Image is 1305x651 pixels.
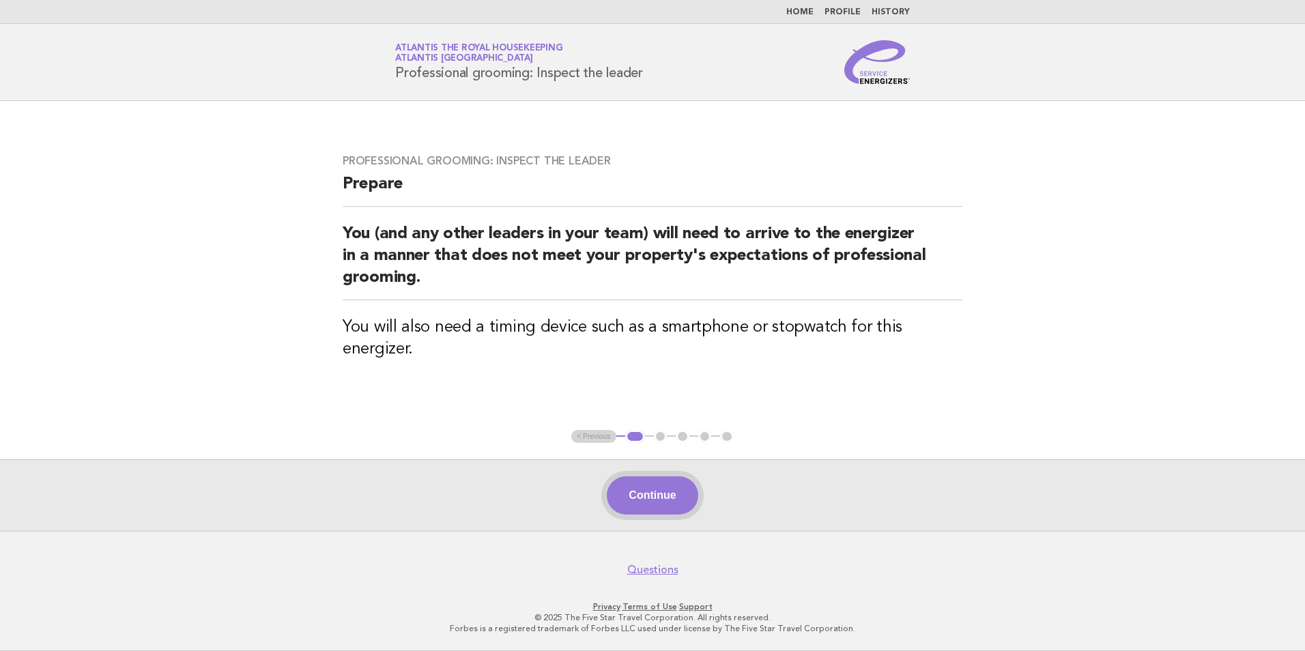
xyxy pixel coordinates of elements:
[395,44,562,63] a: Atlantis the Royal HousekeepingAtlantis [GEOGRAPHIC_DATA]
[343,173,962,207] h2: Prepare
[625,430,645,444] button: 1
[824,8,861,16] a: Profile
[593,602,620,611] a: Privacy
[343,223,962,300] h2: You (and any other leaders in your team) will need to arrive to the energizer in a manner that do...
[607,476,698,515] button: Continue
[872,8,910,16] a: History
[235,612,1070,623] p: © 2025 The Five Star Travel Corporation. All rights reserved.
[679,602,713,611] a: Support
[622,602,677,611] a: Terms of Use
[235,601,1070,612] p: · ·
[395,55,533,63] span: Atlantis [GEOGRAPHIC_DATA]
[343,154,962,168] h3: Professional grooming: Inspect the leader
[235,623,1070,634] p: Forbes is a registered trademark of Forbes LLC used under license by The Five Star Travel Corpora...
[343,317,962,360] h3: You will also need a timing device such as a smartphone or stopwatch for this energizer.
[786,8,814,16] a: Home
[844,40,910,84] img: Service Energizers
[627,563,678,577] a: Questions
[395,44,643,80] h1: Professional grooming: Inspect the leader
